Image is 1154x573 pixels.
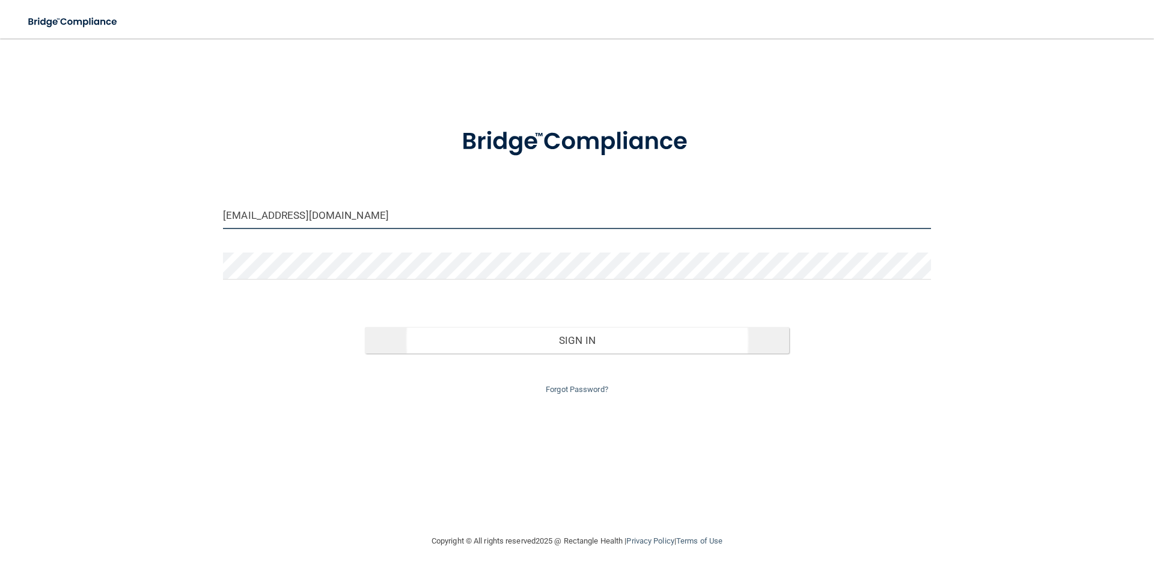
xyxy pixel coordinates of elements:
[358,522,796,560] div: Copyright © All rights reserved 2025 @ Rectangle Health | |
[365,327,790,354] button: Sign In
[676,536,722,545] a: Terms of Use
[546,385,608,394] a: Forgot Password?
[1094,490,1140,536] iframe: Drift Widget Chat Controller
[437,111,717,173] img: bridge_compliance_login_screen.278c3ca4.svg
[223,202,931,229] input: Email
[626,536,674,545] a: Privacy Policy
[18,10,129,34] img: bridge_compliance_login_screen.278c3ca4.svg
